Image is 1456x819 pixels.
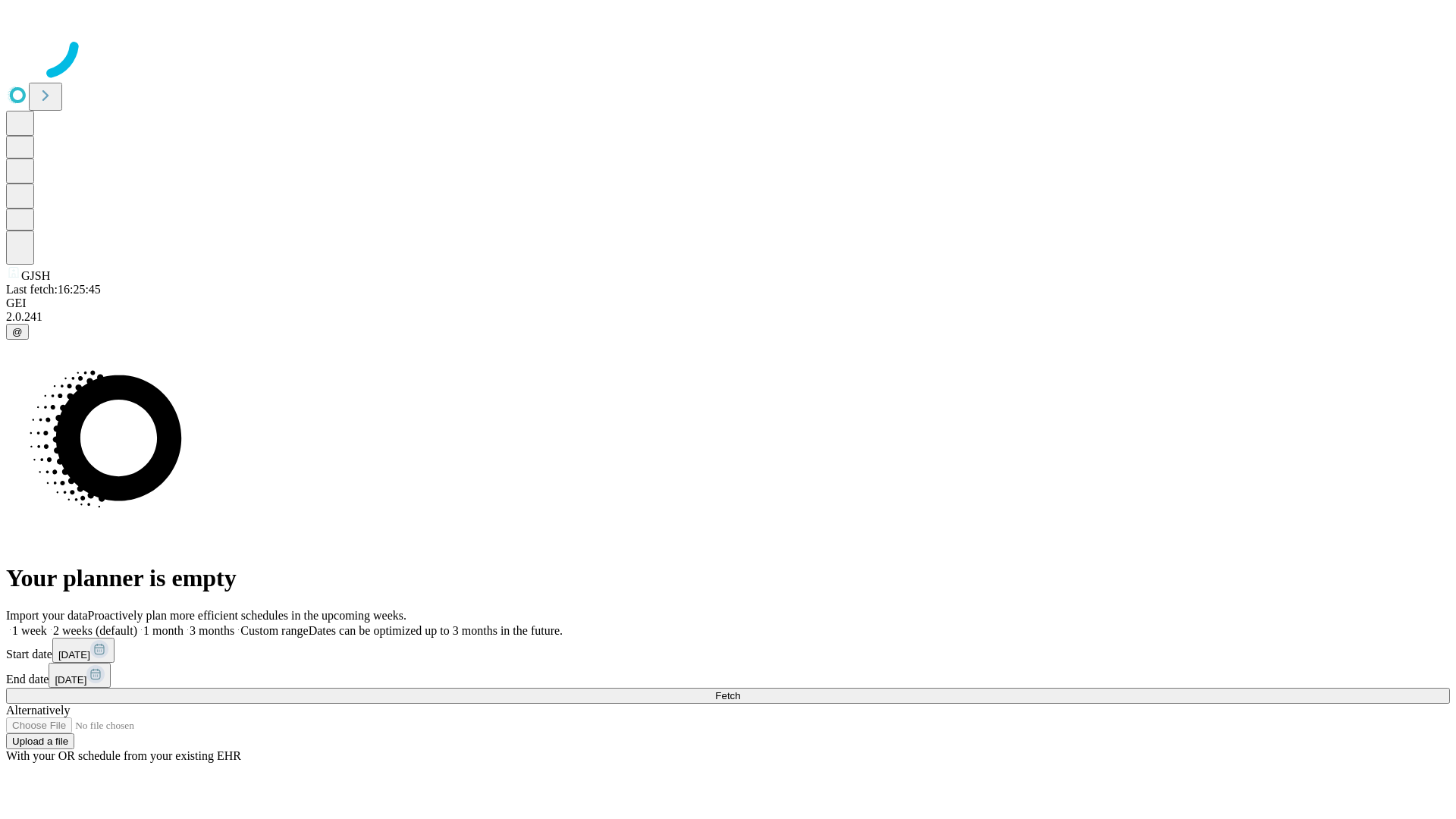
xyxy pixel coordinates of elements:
[6,310,1450,324] div: 2.0.241
[6,283,101,296] span: Last fetch: 16:25:45
[52,638,115,663] button: [DATE]
[309,624,563,637] span: Dates can be optimized up to 3 months in the future.
[6,638,1450,663] div: Start date
[55,674,86,686] span: [DATE]
[6,749,241,762] span: With your OR schedule from your existing EHR
[190,624,234,637] span: 3 months
[12,326,23,337] span: @
[6,324,29,340] button: @
[6,733,74,749] button: Upload a file
[6,609,88,622] span: Import your data
[6,704,70,717] span: Alternatively
[53,624,137,637] span: 2 weeks (default)
[6,564,1450,592] h1: Your planner is empty
[12,624,47,637] span: 1 week
[715,690,740,701] span: Fetch
[58,649,90,661] span: [DATE]
[240,624,308,637] span: Custom range
[6,688,1450,704] button: Fetch
[88,609,406,622] span: Proactively plan more efficient schedules in the upcoming weeks.
[49,663,111,688] button: [DATE]
[143,624,184,637] span: 1 month
[21,269,50,282] span: GJSH
[6,297,1450,310] div: GEI
[6,663,1450,688] div: End date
